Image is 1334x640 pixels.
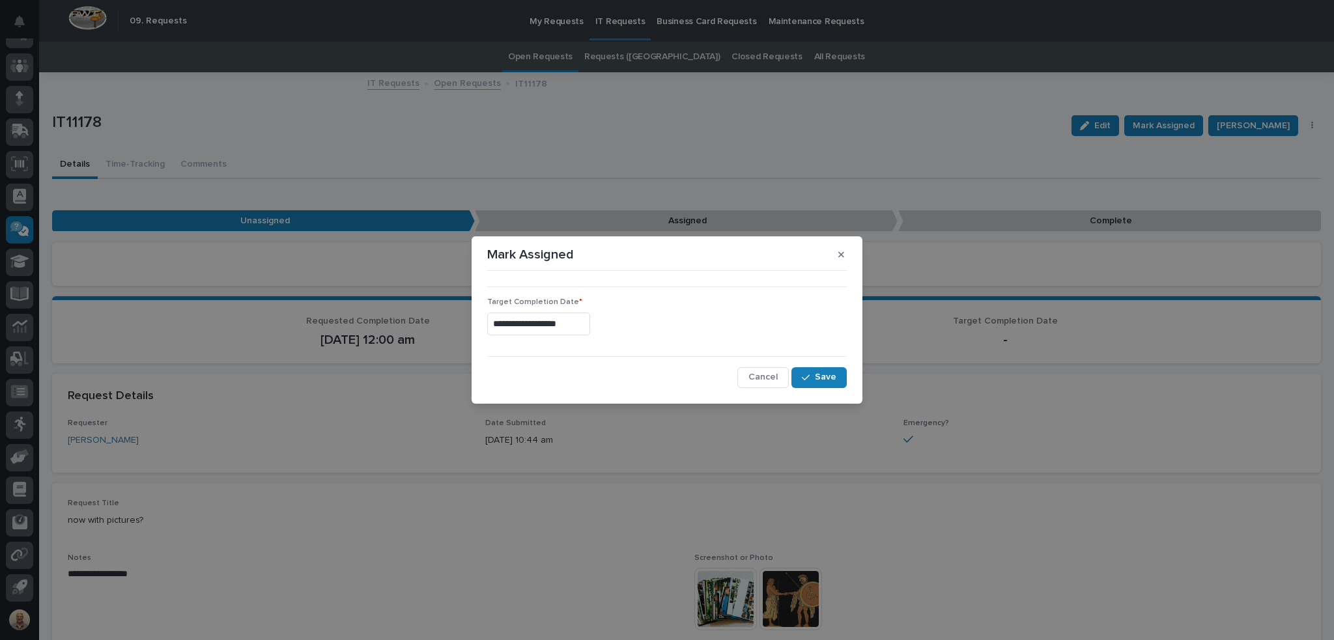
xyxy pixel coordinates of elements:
[791,367,847,388] button: Save
[487,298,582,306] span: Target Completion Date
[737,367,789,388] button: Cancel
[748,371,778,383] span: Cancel
[815,371,836,383] span: Save
[487,247,574,262] p: Mark Assigned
